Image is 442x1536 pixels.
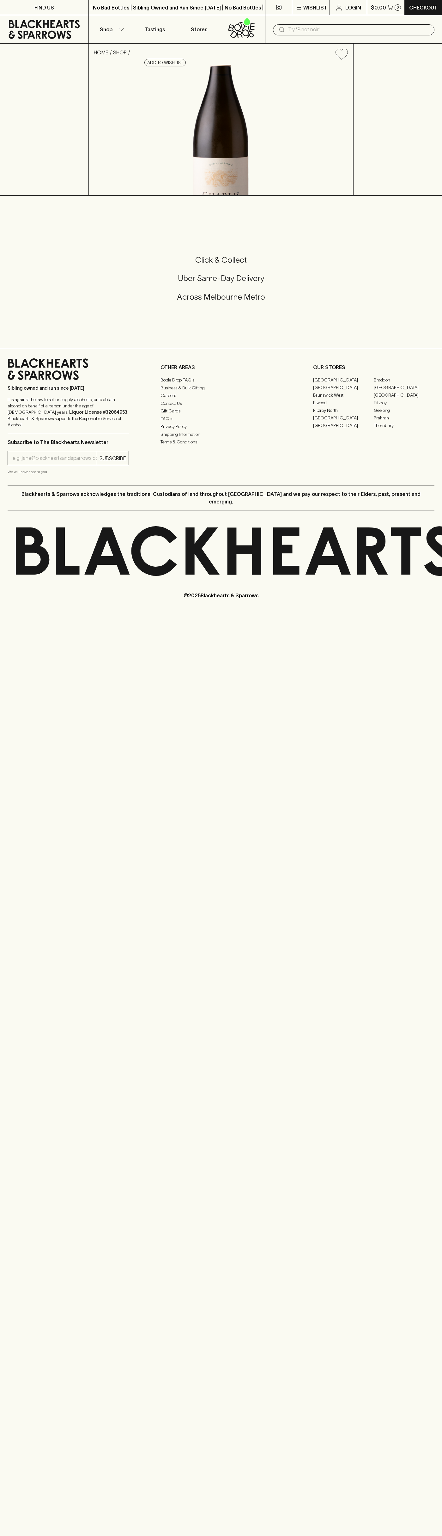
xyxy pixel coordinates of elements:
h5: Across Melbourne Metro [8,292,434,302]
a: Business & Bulk Gifting [160,384,282,392]
p: It is against the law to sell or supply alcohol to, or to obtain alcohol on behalf of a person un... [8,396,129,428]
strong: Liquor License #32064953 [69,410,127,415]
p: Blackhearts & Sparrows acknowledges the traditional Custodians of land throughout [GEOGRAPHIC_DAT... [12,490,430,505]
p: $0.00 [371,4,386,11]
p: Tastings [145,26,165,33]
p: Subscribe to The Blackhearts Newsletter [8,438,129,446]
a: Shipping Information [160,430,282,438]
a: Bottle Drop FAQ's [160,376,282,384]
a: Fitzroy North [313,406,374,414]
p: Shop [100,26,112,33]
a: Terms & Conditions [160,438,282,446]
a: [GEOGRAPHIC_DATA] [313,376,374,384]
a: Brunswick West [313,391,374,399]
a: Prahran [374,414,434,422]
a: Braddon [374,376,434,384]
a: [GEOGRAPHIC_DATA] [313,422,374,429]
p: Login [345,4,361,11]
a: Stores [177,15,221,43]
p: OUR STORES [313,363,434,371]
a: Thornbury [374,422,434,429]
h5: Click & Collect [8,255,434,265]
a: HOME [94,50,108,55]
h5: Uber Same-Day Delivery [8,273,434,283]
p: 0 [397,6,399,9]
button: SUBSCRIBE [97,451,129,465]
button: Shop [89,15,133,43]
a: [GEOGRAPHIC_DATA] [374,384,434,391]
a: [GEOGRAPHIC_DATA] [313,414,374,422]
a: [GEOGRAPHIC_DATA] [374,391,434,399]
a: Contact Us [160,399,282,407]
a: Careers [160,392,282,399]
p: FIND US [34,4,54,11]
p: OTHER AREAS [160,363,282,371]
a: Gift Cards [160,407,282,415]
p: Sibling owned and run since [DATE] [8,385,129,391]
a: Tastings [133,15,177,43]
a: Fitzroy [374,399,434,406]
div: Call to action block [8,229,434,335]
a: FAQ's [160,415,282,423]
input: e.g. jane@blackheartsandsparrows.com.au [13,453,97,463]
p: Checkout [409,4,438,11]
input: Try "Pinot noir" [288,25,429,35]
a: [GEOGRAPHIC_DATA] [313,384,374,391]
button: Add to wishlist [144,59,186,66]
a: Elwood [313,399,374,406]
a: Geelong [374,406,434,414]
p: Stores [191,26,207,33]
a: Privacy Policy [160,423,282,430]
button: Add to wishlist [333,46,350,62]
p: SUBSCRIBE [100,454,126,462]
p: Wishlist [303,4,327,11]
p: We will never spam you [8,469,129,475]
img: 40625.png [89,65,353,195]
a: SHOP [113,50,127,55]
